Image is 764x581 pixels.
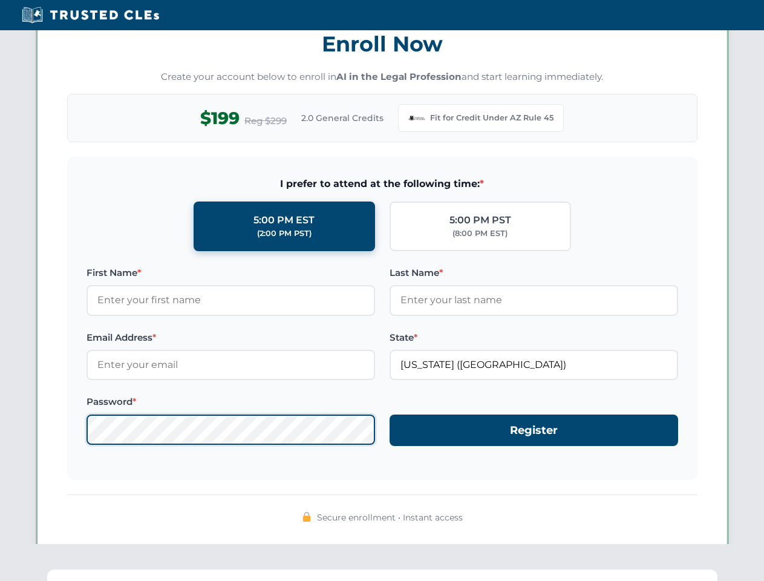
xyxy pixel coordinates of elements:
label: First Name [87,266,375,280]
input: Enter your last name [390,285,678,315]
img: Trusted CLEs [18,6,163,24]
div: (2:00 PM PST) [257,228,312,240]
input: Arizona (AZ) [390,350,678,380]
button: Register [390,415,678,447]
div: (8:00 PM EST) [452,228,508,240]
input: Enter your first name [87,285,375,315]
img: 🔒 [302,512,312,522]
input: Enter your email [87,350,375,380]
img: Arizona Bar [408,110,425,126]
span: Reg $299 [244,114,287,128]
div: 5:00 PM EST [253,212,315,228]
label: State [390,330,678,345]
span: $199 [200,105,240,132]
label: Email Address [87,330,375,345]
span: I prefer to attend at the following time: [87,176,678,192]
span: 2.0 General Credits [301,111,384,125]
p: Create your account below to enroll in and start learning immediately. [67,70,697,84]
span: Secure enrollment • Instant access [317,511,463,524]
label: Last Name [390,266,678,280]
div: 5:00 PM PST [449,212,511,228]
h3: Enroll Now [67,25,697,63]
label: Password [87,395,375,409]
strong: AI in the Legal Profession [336,71,462,82]
span: Fit for Credit Under AZ Rule 45 [430,112,553,124]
